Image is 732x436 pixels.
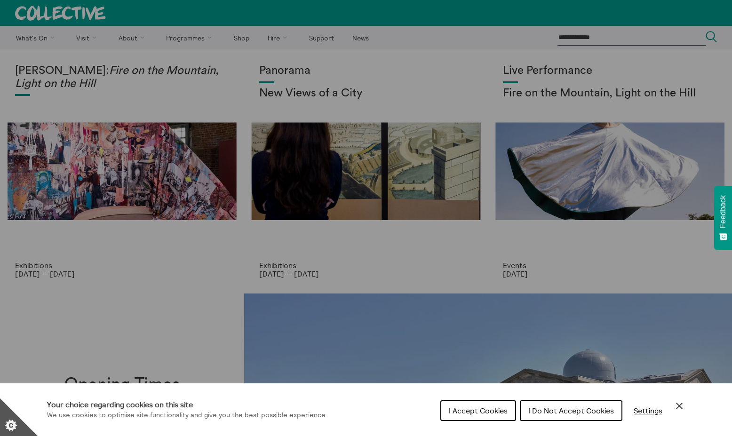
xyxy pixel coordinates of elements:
button: Feedback - Show survey [714,186,732,250]
span: Settings [634,406,662,415]
button: I Accept Cookies [440,400,516,421]
button: I Do Not Accept Cookies [520,400,622,421]
span: Feedback [719,195,727,228]
button: Close Cookie Control [674,400,685,412]
span: I Do Not Accept Cookies [528,406,614,415]
p: We use cookies to optimise site functionality and give you the best possible experience. [47,410,327,420]
h1: Your choice regarding cookies on this site [47,399,327,410]
button: Settings [626,401,670,420]
span: I Accept Cookies [449,406,508,415]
